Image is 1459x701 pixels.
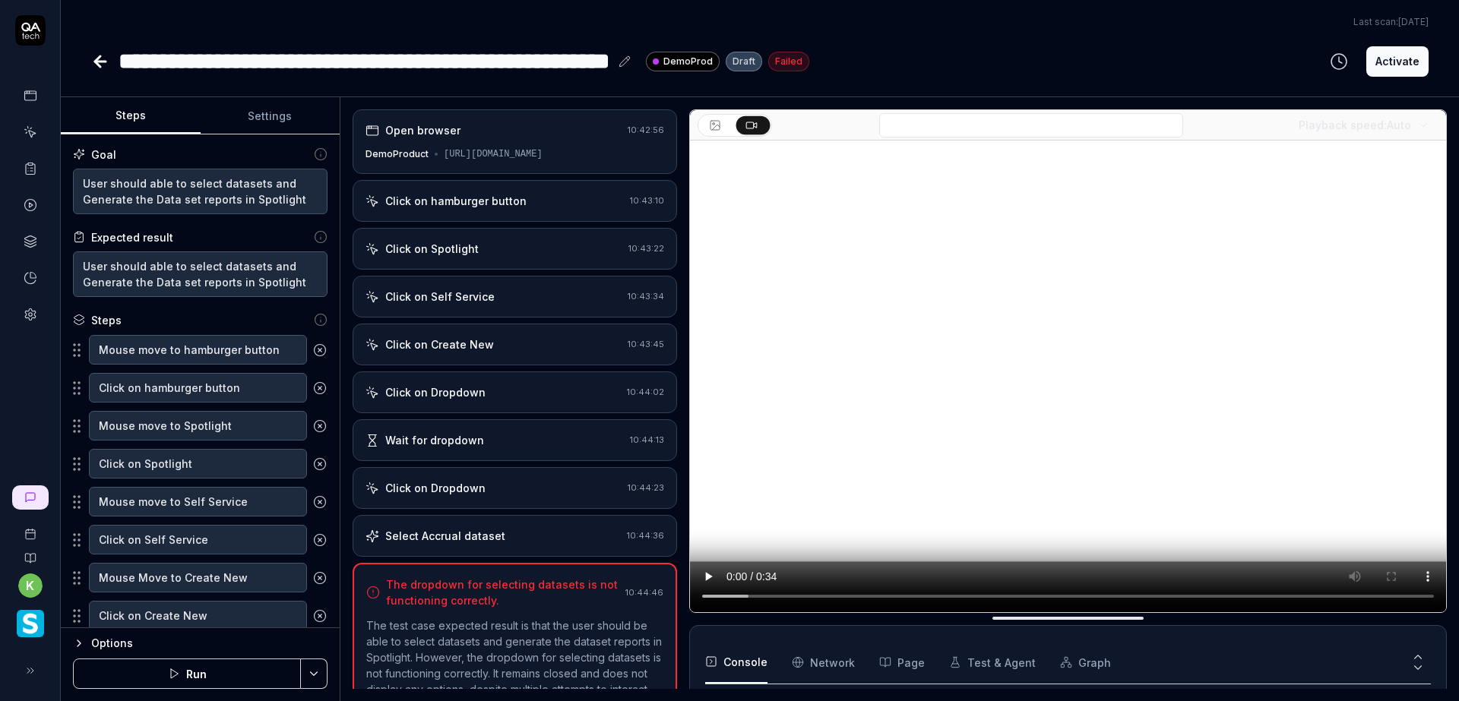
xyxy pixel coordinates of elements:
button: Smartlinx Logo [6,598,54,640]
button: Activate [1366,46,1429,77]
div: Click on Create New [385,336,494,352]
div: Suggestions [73,372,328,404]
div: Click on Spotlight [385,241,479,257]
time: 10:43:10 [630,195,664,206]
div: Select Accrual dataset [385,528,505,544]
img: Smartlinx Logo [17,610,44,637]
time: 10:44:23 [628,482,664,493]
button: Last scan:[DATE] [1353,15,1429,29]
time: 10:42:56 [628,125,664,135]
div: Suggestions [73,486,328,518]
button: View version history [1321,46,1357,77]
time: 10:43:45 [628,339,664,349]
button: Remove step [307,563,333,593]
a: New conversation [12,485,49,510]
div: Suggestions [73,600,328,632]
a: DemoProd [646,51,720,71]
div: Steps [91,312,122,328]
button: Remove step [307,601,333,631]
div: Click on hamburger button [385,193,527,209]
div: Options [91,634,328,652]
button: Remove step [307,335,333,365]
div: Open browser [385,122,460,138]
button: Settings [201,98,340,134]
time: 10:44:02 [627,387,664,397]
time: [DATE] [1398,16,1429,27]
time: 10:44:13 [630,434,664,445]
div: Playback speed: [1299,117,1411,133]
div: Click on Dropdown [385,384,486,400]
div: Suggestions [73,524,328,556]
button: k [18,573,43,598]
button: Options [73,634,328,652]
div: Click on Dropdown [385,480,486,496]
button: Remove step [307,373,333,403]
button: Console [705,641,767,684]
span: Last scan: [1353,15,1429,29]
span: DemoProd [663,55,713,68]
a: Book a call with us [6,516,54,540]
div: Suggestions [73,410,328,442]
div: [URL][DOMAIN_NAME] [444,147,543,161]
div: Wait for dropdown [385,432,484,448]
button: Network [792,641,855,684]
div: DemoProduct [366,147,429,161]
div: Suggestions [73,562,328,594]
button: Remove step [307,525,333,555]
div: The dropdown for selecting datasets is not functioning correctly. [386,576,619,608]
button: Graph [1060,641,1111,684]
div: Expected result [91,229,173,245]
button: Steps [61,98,201,134]
div: Suggestions [73,334,328,366]
div: Goal [91,147,116,163]
a: Documentation [6,540,54,564]
div: Suggestions [73,448,328,480]
button: Run [73,658,301,689]
button: Remove step [307,487,333,517]
time: 10:44:46 [625,587,663,598]
div: Failed [768,52,809,71]
div: Click on Self Service [385,289,495,305]
time: 10:43:34 [628,291,664,302]
div: Draft [726,52,762,71]
time: 10:44:36 [627,530,664,541]
button: Page [879,641,925,684]
button: Test & Agent [949,641,1036,684]
button: Remove step [307,411,333,441]
time: 10:43:22 [628,243,664,254]
button: Remove step [307,449,333,479]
